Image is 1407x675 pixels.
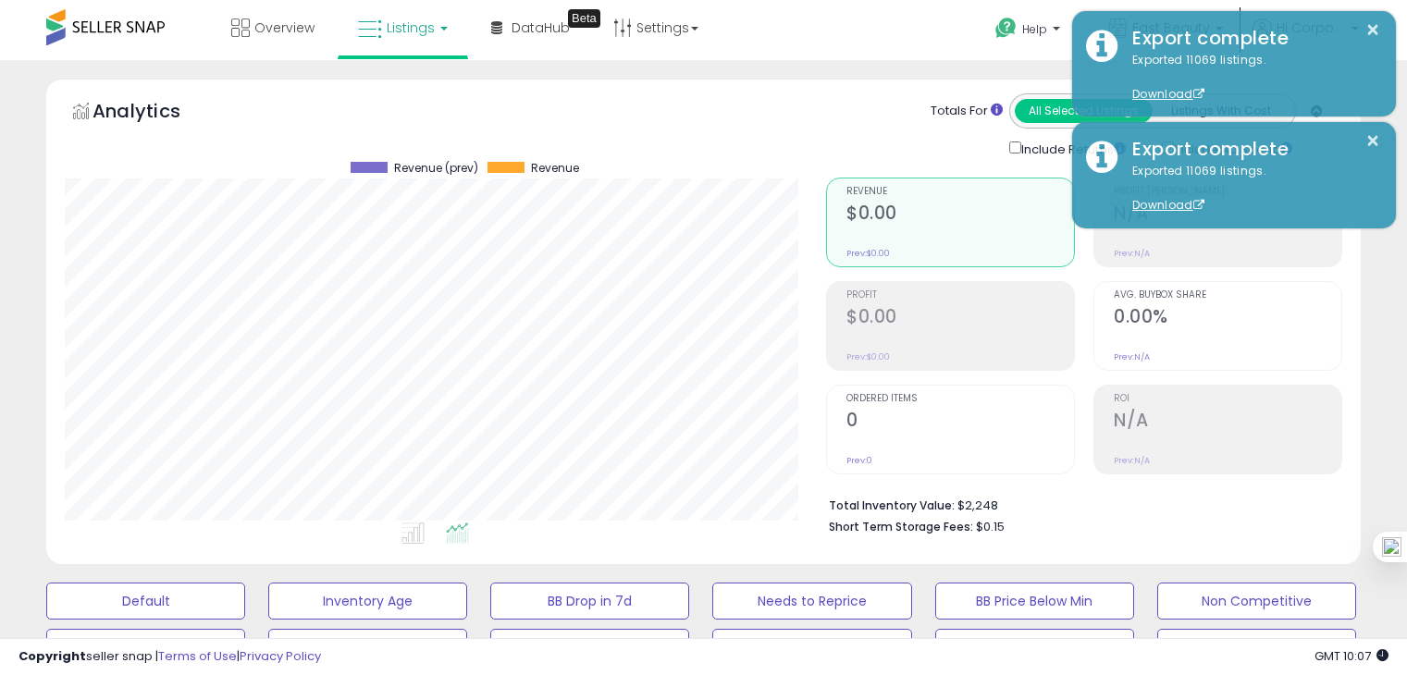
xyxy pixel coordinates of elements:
button: Default [46,583,245,620]
div: Export complete [1118,136,1382,163]
li: $2,248 [829,493,1328,515]
small: Prev: $0.00 [846,248,890,259]
button: All Selected Listings [1015,99,1153,123]
div: Tooltip anchor [568,9,600,28]
div: Totals For [931,103,1003,120]
button: × [1365,129,1380,153]
span: Revenue (prev) [394,162,478,175]
button: BB Price Below Min [935,583,1134,620]
span: Ordered Items [846,394,1074,404]
strong: Copyright [19,647,86,665]
button: Needs to Reprice [712,583,911,620]
span: DataHub [512,18,570,37]
h2: N/A [1114,410,1341,435]
span: Revenue [846,187,1074,197]
button: Non Competitive [1157,583,1356,620]
span: ROI [1114,394,1341,404]
button: Invoice prices [1157,629,1356,666]
i: Get Help [994,17,1018,40]
button: Top Sellers [46,629,245,666]
button: 30 Day Decrease [712,629,911,666]
small: Prev: N/A [1114,455,1150,466]
a: Download [1132,86,1204,102]
span: Listings [387,18,435,37]
div: Exported 11069 listings. [1118,163,1382,215]
small: Prev: $0.00 [846,351,890,362]
b: Total Inventory Value: [829,497,955,513]
small: Prev: N/A [1114,248,1150,259]
button: Inventory Age [268,583,467,620]
h5: Analytics [93,98,216,129]
small: Prev: N/A [1114,351,1150,362]
span: 2025-09-12 10:07 GMT [1314,647,1388,665]
small: Prev: 0 [846,455,872,466]
img: one_i.png [1382,537,1401,557]
b: Short Term Storage Fees: [829,519,973,534]
a: Terms of Use [158,647,237,665]
button: × [1365,18,1380,42]
div: Export complete [1118,25,1382,52]
span: Help [1022,21,1047,37]
a: Privacy Policy [240,647,321,665]
span: Avg. Buybox Share [1114,290,1341,301]
h2: $0.00 [846,306,1074,331]
h2: $0.00 [846,202,1074,227]
span: Revenue [531,162,579,175]
span: $0.15 [976,518,1005,535]
button: Selling @ Max [268,629,467,666]
button: Items Being Repriced [490,629,689,666]
div: Exported 11069 listings. [1118,52,1382,104]
div: Include Returns [995,138,1148,159]
button: BB Drop in 7d [490,583,689,620]
span: Profit [846,290,1074,301]
h2: 0.00% [1114,306,1341,331]
h2: 0 [846,410,1074,435]
span: Overview [254,18,315,37]
div: seller snap | | [19,648,321,666]
button: SOP View Set [935,629,1134,666]
a: Download [1132,197,1204,213]
a: Help [981,3,1079,60]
